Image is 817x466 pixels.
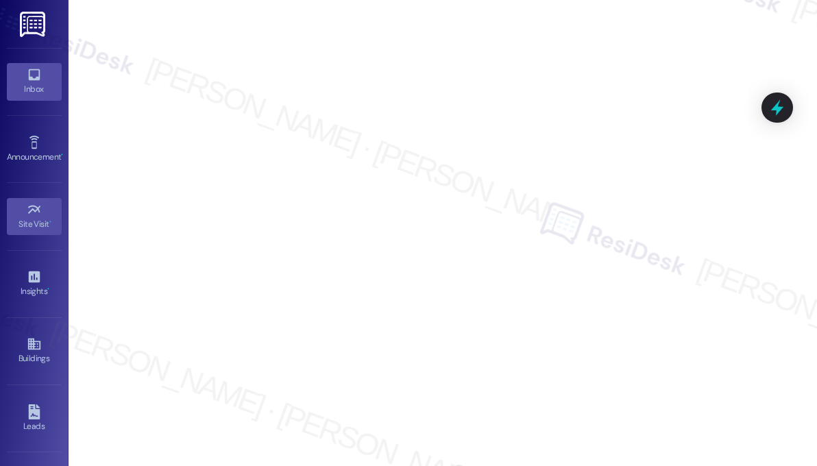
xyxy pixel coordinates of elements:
span: • [47,284,49,294]
img: ResiDesk Logo [20,12,48,37]
span: • [49,217,51,227]
span: • [61,150,63,160]
a: Leads [7,400,62,437]
a: Inbox [7,63,62,100]
a: Buildings [7,332,62,369]
a: Site Visit • [7,198,62,235]
a: Insights • [7,265,62,302]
